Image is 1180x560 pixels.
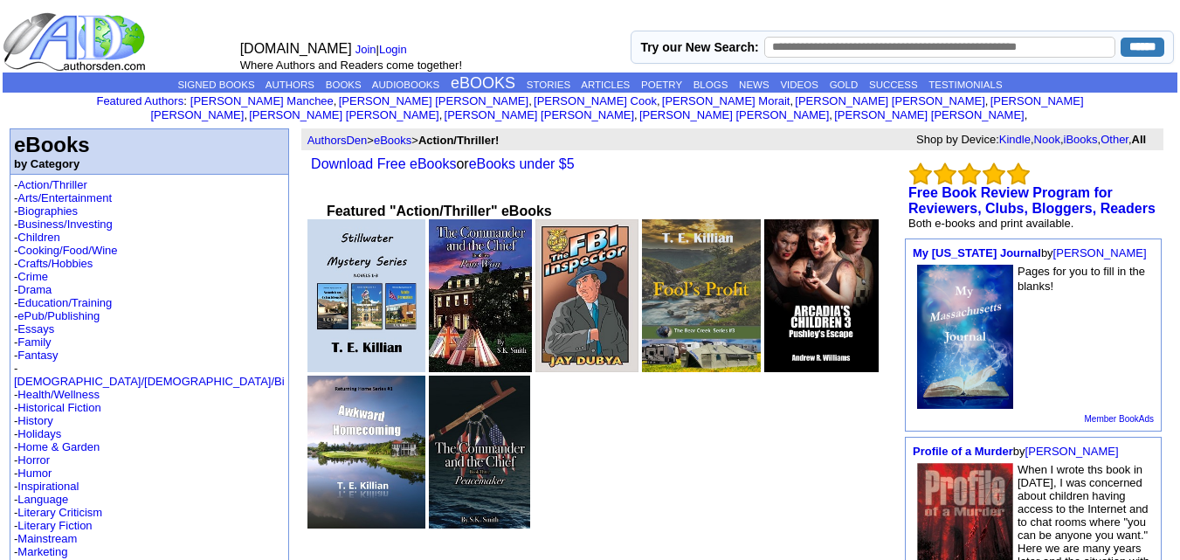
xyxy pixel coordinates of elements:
a: [PERSON_NAME] Morait [662,94,790,107]
font: [DOMAIN_NAME] [240,41,352,56]
img: 77546.jpg [764,219,879,372]
font: , , , , , , , , , , [150,94,1083,121]
a: Stillwater Mystery Series (Novel Set 1-3) [307,360,425,375]
font: i [832,111,834,121]
b: by Category [14,157,79,170]
a: AUDIOBOOKS [372,80,439,90]
a: [PERSON_NAME] Cook [534,94,657,107]
a: Biographies [17,204,78,218]
a: Awkward Homecoming (Returning Home Series # 1) [307,516,425,531]
font: i [442,111,444,121]
label: Try our New Search: [640,40,758,54]
a: AUTHORS [266,80,314,90]
a: NEWS [739,80,769,90]
a: Inspirational [17,480,79,493]
a: Health/Wellness [17,388,100,401]
a: Family [17,335,51,349]
a: Pow Wow [429,360,532,375]
a: Drama [17,283,52,296]
a: History [17,414,52,427]
img: 76621.jpg [307,376,425,529]
a: Download Free eBooks [311,156,456,171]
a: Marketing [17,545,67,558]
a: eBOOKS [451,74,515,92]
b: Featured "Action/Thriller" eBooks [327,204,552,218]
a: Cooking/Food/Wine [17,244,117,257]
a: My [US_STATE] Journal [913,246,1041,259]
a: Peacemaker [429,516,530,531]
a: SIGNED BOOKS [177,80,254,90]
a: Education/Training [17,296,112,309]
a: [PERSON_NAME] [PERSON_NAME] [339,94,528,107]
a: Language [17,493,68,506]
a: Kindle [999,133,1031,146]
a: [PERSON_NAME] [PERSON_NAME] [150,94,1083,121]
a: ARTICLES [581,80,630,90]
a: Crafts/Hobbies [17,257,93,270]
a: [PERSON_NAME] [PERSON_NAME] [249,108,438,121]
a: ePub/Publishing [17,309,100,322]
a: The FBI Inspector [535,360,638,375]
a: [PERSON_NAME] [PERSON_NAME] [834,108,1024,121]
font: i [988,97,990,107]
a: Login [379,43,407,56]
a: VIDEOS [780,80,818,90]
a: Holidays [17,427,61,440]
a: Free Book Review Program for Reviewers, Clubs, Bloggers, Readers [908,185,1156,216]
a: Arcadia's Children 3 ; Pushley's Escape [764,360,879,375]
a: Profile of a Murder [913,445,1013,458]
a: Business/Investing [17,218,112,231]
a: AuthorsDen [307,134,368,147]
a: [PERSON_NAME] Manchee [190,94,334,107]
img: 74643.jpg [429,376,530,529]
a: Fantasy [17,349,58,362]
a: [PERSON_NAME] [1053,246,1147,259]
a: Horror [17,453,50,467]
font: i [793,97,795,107]
a: Nook [1034,133,1060,146]
img: 71366.jpg [642,219,760,372]
img: bigemptystars.png [983,162,1005,185]
font: | [355,43,413,56]
font: i [336,97,338,107]
font: Shop by Device: , , , , [916,133,1162,146]
img: bigemptystars.png [958,162,981,185]
a: [PERSON_NAME] [1025,445,1119,458]
a: [PERSON_NAME] [PERSON_NAME] [795,94,984,107]
font: Pages for you to fill in the blanks! [1018,265,1145,293]
a: Member BookAds [1085,414,1154,424]
font: > > [307,134,500,147]
img: bigemptystars.png [909,162,932,185]
a: SUCCESS [869,80,918,90]
a: Essays [17,322,54,335]
b: All [1132,133,1147,146]
b: eBooks [14,133,90,156]
a: TESTIMONIALS [928,80,1002,90]
img: bigemptystars.png [1007,162,1030,185]
a: BLOGS [694,80,728,90]
img: bigemptystars.png [934,162,956,185]
a: Join [355,43,376,56]
a: BOOKS [326,80,362,90]
img: 59866.jpg [535,219,638,372]
a: POETRY [641,80,682,90]
img: logo_ad.gif [3,11,149,73]
font: : [96,94,186,107]
a: eBooks under $5 [469,156,575,171]
img: 75454.jpg [307,219,425,372]
a: Fool's Profit (Bear Creek Series # 3) [642,360,760,375]
a: [DEMOGRAPHIC_DATA]/[DEMOGRAPHIC_DATA]/Bi [14,375,285,388]
a: Arts/Entertainment [17,191,112,204]
a: eBooks [374,134,411,147]
a: Action/Thriller [17,178,86,191]
a: GOLD [830,80,859,90]
font: Both e-books and print available. [908,217,1073,230]
a: [PERSON_NAME] [PERSON_NAME] [639,108,829,121]
a: Featured Authors [96,94,183,107]
img: 77850.jpg [917,265,1013,409]
font: i [638,111,639,121]
a: Crime [17,270,48,283]
a: iBooks [1064,133,1098,146]
a: Literary Fiction [17,519,92,532]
